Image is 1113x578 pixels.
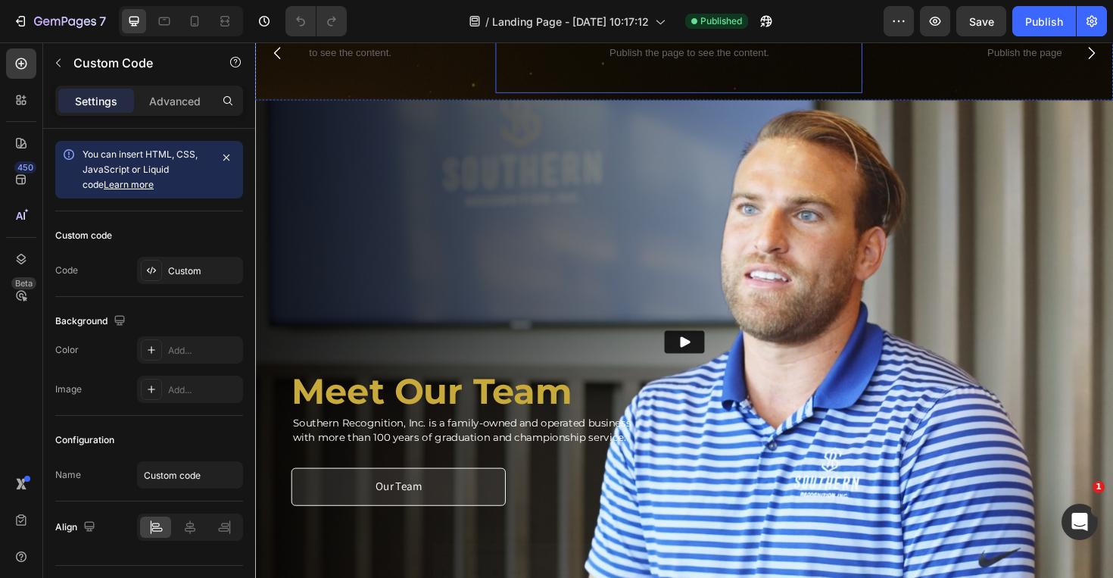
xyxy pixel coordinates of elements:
[14,161,36,173] div: 450
[55,468,81,482] div: Name
[277,3,643,19] p: Publish the page to see the content.
[168,383,239,397] div: Add...
[485,14,489,30] span: /
[492,14,649,30] span: Landing Page - [DATE] 10:17:12
[55,433,114,447] div: Configuration
[700,14,742,28] span: Published
[38,451,265,491] a: Our Team
[1012,6,1076,36] button: Publish
[55,517,98,538] div: Align
[1062,504,1098,540] iframe: Intercom live chat
[1093,481,1105,493] span: 1
[168,344,239,358] div: Add...
[168,264,239,278] div: Custom
[127,460,176,482] p: Our Team
[255,42,1113,578] iframe: Design area
[83,148,198,190] span: You can insert HTML, CSS, JavaScript or Liquid code
[678,3,1043,19] p: Publish the page to see the content.
[55,264,78,277] div: Code
[55,229,112,242] div: Custom code
[55,343,79,357] div: Color
[433,305,475,330] button: Play
[38,347,335,392] strong: Meet Our Team
[11,277,36,289] div: Beta
[73,54,202,72] p: Custom Code
[39,396,397,410] span: Southern Recognition, Inc. is a family-owned and operated business
[285,6,347,36] div: Undo/Redo
[149,93,201,109] p: Advanced
[6,6,113,36] button: 7
[956,6,1006,36] button: Save
[75,93,117,109] p: Settings
[55,311,129,332] div: Background
[55,383,82,396] div: Image
[969,15,994,28] span: Save
[99,12,106,30] p: 7
[104,179,154,190] a: Learn more
[1025,14,1063,30] div: Publish
[39,411,392,425] span: with more than 100 years of graduation and championship service.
